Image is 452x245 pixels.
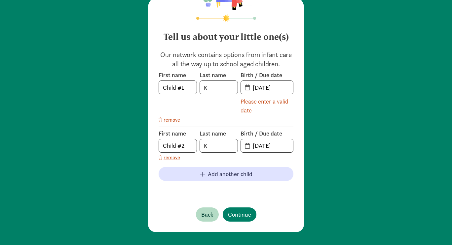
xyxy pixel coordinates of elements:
[241,130,293,138] label: Birth / Due date
[159,26,293,42] h4: Tell us about your little one(s)
[159,154,180,162] button: remove
[200,71,238,79] label: Last name
[159,130,197,138] label: First name
[249,81,293,94] input: MM-DD-YYYY
[164,154,180,162] span: remove
[241,71,293,79] label: Birth / Due date
[159,167,293,181] button: Add another child
[196,207,219,222] button: Back
[228,210,251,219] span: Continue
[201,210,213,219] span: Back
[159,71,197,79] label: First name
[164,116,180,124] span: remove
[249,139,293,152] input: MM-DD-YYYY
[241,97,293,115] div: Please enter a valid date
[159,50,293,69] p: Our network contains options from infant care all the way up to school aged children.
[208,169,252,178] span: Add another child
[223,207,256,222] button: Continue
[159,116,180,124] button: remove
[200,130,238,138] label: Last name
